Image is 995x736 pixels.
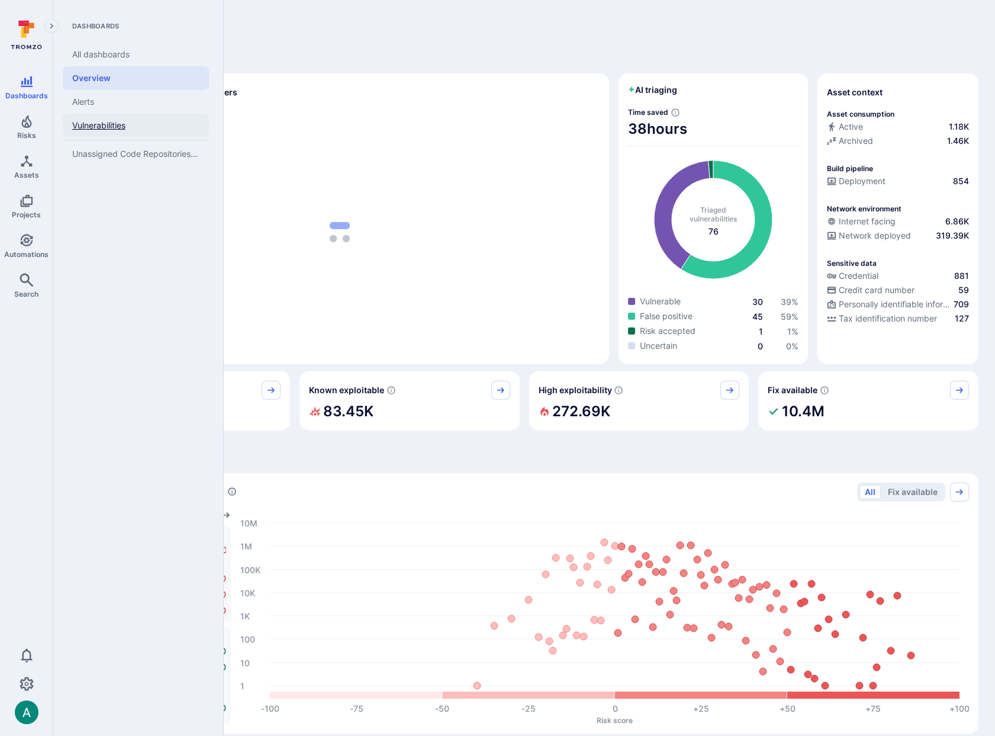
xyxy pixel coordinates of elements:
text: -50 [435,703,449,713]
button: Fix available [883,485,943,499]
span: Automations [4,250,49,259]
span: Search [14,290,38,298]
a: Credit card number59 [827,284,969,296]
a: Alerts [63,90,209,114]
span: Credential [839,270,878,282]
span: Unassigned Code Repositories Overview [72,149,199,159]
div: Evidence that an asset is internet facing [827,216,969,230]
a: Personally identifiable information (PII)709 [827,298,969,310]
div: Evidence indicative of processing credit card numbers [827,284,969,298]
a: 1 [759,326,763,336]
a: Credential881 [827,270,969,282]
div: Commits seen in the last 180 days [827,121,969,135]
span: 1 % [787,326,798,336]
text: 0 [613,703,618,713]
text: 10 [240,657,250,667]
a: All dashboards [63,43,209,66]
a: Archived1.46K [827,135,969,147]
span: High exploitability [539,384,612,396]
text: -25 [521,703,536,713]
div: Network deployed [827,230,911,242]
h2: 272.69K [552,400,610,423]
span: 127 [955,313,969,324]
span: 319.39K [936,230,969,242]
span: Archived [839,135,873,147]
span: Personally identifiable information (PII) [839,298,951,310]
text: -100 [261,703,279,713]
span: 1.18K [949,121,969,133]
span: Triaged vulnerabilities [690,205,737,223]
p: Sensitive data [827,259,877,268]
span: 38 hours [628,120,798,139]
span: Internet facing [839,216,896,227]
h2: 83.45K [323,400,373,423]
div: Deployment [827,175,885,187]
div: High exploitability [529,371,749,430]
span: Assets [14,171,39,179]
div: Evidence indicative of processing personally identifiable information [827,298,969,313]
button: All [859,485,881,499]
text: 1M [240,541,252,551]
span: Dashboards [5,91,48,100]
span: False positive [640,310,693,322]
div: Code repository is archived [827,135,969,149]
a: 39% [781,297,798,307]
i: Expand navigation menu [47,21,56,31]
span: Uncertain [640,340,677,352]
text: +50 [780,703,796,713]
a: Tax identification number127 [827,313,969,324]
div: Active [827,121,863,133]
a: Deployment854 [827,175,969,187]
a: Active1.18K [827,121,969,133]
div: Arjan Dehar [15,700,38,724]
span: 0 [758,341,763,351]
div: Personally identifiable information (PII) [827,298,951,310]
a: 45 [752,311,763,322]
img: ACg8ocLSa5mPYBaXNx3eFu_EmspyJX0laNWN7cXOFirfQ7srZveEpg=s96-c [15,700,38,724]
span: 709 [954,298,969,310]
span: 6.86K [945,216,969,227]
div: loading spinner [79,109,600,355]
span: Credit card number [839,284,915,296]
span: Risk accepted [640,325,695,337]
span: Network deployed [839,230,911,242]
div: Known exploitable [300,371,520,430]
span: 881 [954,270,969,282]
a: Vulnerabilities [63,114,209,137]
span: Time saved [628,108,668,117]
span: Risks [17,131,36,140]
button: Expand navigation menu [44,19,59,33]
text: 1 [240,680,244,690]
span: Active [839,121,863,133]
span: Projects [12,210,41,219]
span: Fix available [768,384,817,396]
div: Credential [827,270,878,282]
span: 59 [958,284,969,296]
text: +100 [949,703,970,713]
svg: Estimated based on an average time of 30 mins needed to triage each vulnerability [671,108,680,117]
span: Known exploitable [309,384,384,396]
span: 1.46K [947,135,969,147]
img: Loading... [330,222,350,242]
div: Evidence indicative of processing tax identification numbers [827,313,969,327]
text: -75 [350,703,363,713]
div: Number of vulnerabilities in status 'Open' 'Triaged' and 'In process' grouped by score [227,486,237,498]
span: Prioritize [70,449,978,466]
text: +25 [693,703,709,713]
h2: 10.4M [782,400,825,423]
p: Build pipeline [827,164,873,173]
a: 30 [752,297,763,307]
div: Internet facing [827,216,896,227]
svg: Vulnerabilities with fix available [820,385,829,395]
span: Asset context [827,86,883,98]
span: Discover [70,50,978,66]
div: Evidence indicative of handling user or service credentials [827,270,969,284]
span: total [709,226,719,237]
div: Evidence that the asset is packaged and deployed somewhere [827,230,969,244]
p: Asset consumption [827,110,894,118]
text: +75 [865,703,881,713]
a: Overview [63,66,209,90]
a: 1% [787,326,798,336]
